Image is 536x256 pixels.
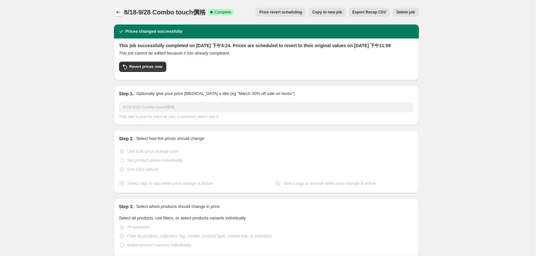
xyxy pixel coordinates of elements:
span: 8/18-9/28 Combo touch價格 [124,9,206,16]
p: Select how the prices should change [136,135,204,142]
span: Revert prices now [129,64,162,69]
span: Export Recap CSV [352,10,386,15]
button: Price change jobs [114,8,123,17]
h2: This job successfully completed on [DATE] 下午4:24. Prices are scheduled to revert to their origina... [119,42,414,49]
h2: Step 3. [119,203,134,210]
span: This title is just for internal use, customers won't see it [119,114,219,119]
span: All products [127,225,149,229]
span: Filter by product, collection, tag, vendor, product type, variant title, or inventory [127,234,272,238]
button: Delete job [393,8,419,17]
p: Select which products should change in price [136,203,220,210]
span: Complete [215,10,231,15]
span: Select tags to remove while price change is active [283,181,376,186]
button: Copy to new job [308,8,346,17]
button: Revert prices now [119,62,166,72]
i: This job cannot be edited because it has already completed. [119,51,230,55]
span: Use bulk price change rules [127,149,179,154]
span: Set product prices individually [127,158,183,163]
button: Export Recap CSV [349,8,390,17]
span: Copy to new job [312,10,342,15]
span: Select product variants individually [127,243,191,247]
h2: Step 1. [119,90,134,97]
span: Select all products, use filters, or select products variants individually [119,216,246,220]
span: Use CSV upload [127,167,158,172]
input: 30% off holiday sale [119,102,414,112]
span: Delete job [396,10,415,15]
h2: Step 2. [119,135,134,142]
span: Select tags to add while price change is active [127,181,213,186]
h2: Prices changed successfully [125,28,183,35]
p: Optionally give your price [MEDICAL_DATA] a title (eg "March 30% off sale on boots") [136,90,294,97]
span: Price revert scheduling [259,10,302,15]
button: Price revert scheduling [255,8,306,17]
